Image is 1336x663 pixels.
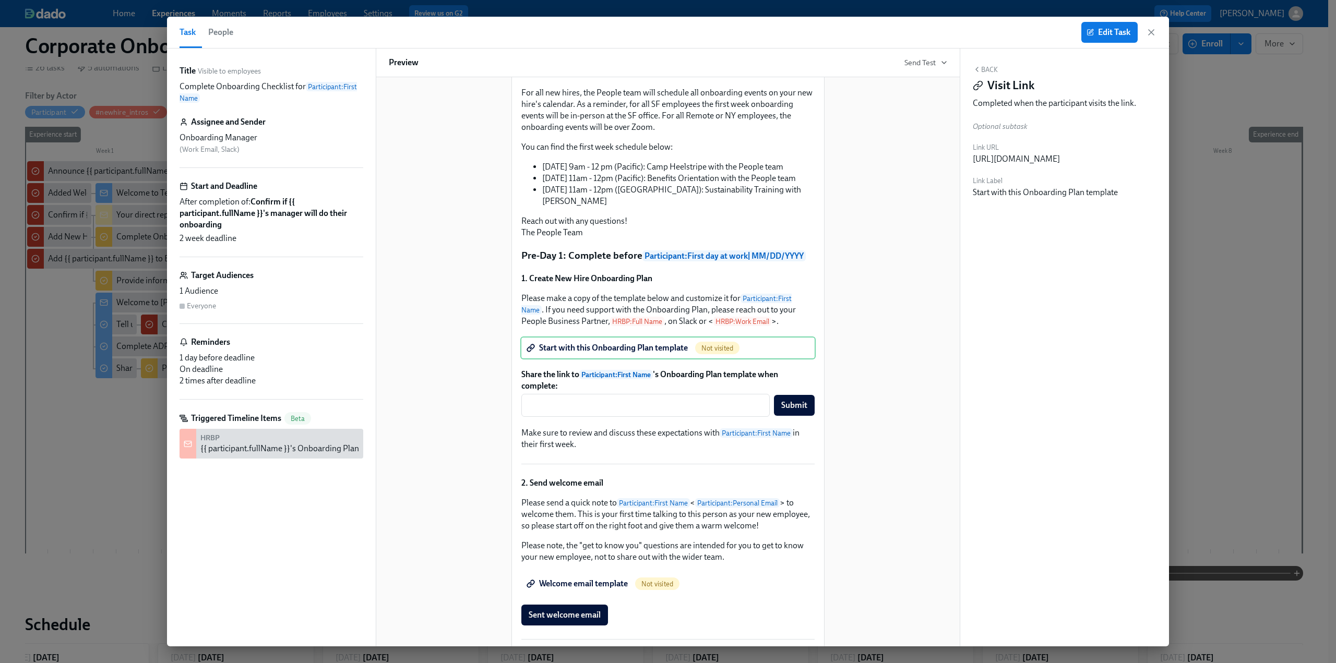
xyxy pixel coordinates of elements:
[973,98,1156,109] div: Completed when the participant visits the link.
[520,572,816,595] div: Welcome email templateNot visited
[180,25,196,40] span: Task
[520,426,816,451] div: Make sure to review and discuss these expectations withParticipant:First Namein their first week.
[180,364,363,375] div: On deadline
[180,375,363,387] div: 2 times after deadline
[1081,22,1138,43] button: Edit Task
[520,1,816,239] div: We are excited to welcomeParticipant:Full Nameto [PERSON_NAME]'s onParticipant:First day at work|...
[180,352,363,364] div: 1 day before deadline
[191,116,266,128] h6: Assignee and Sender
[191,270,254,281] h6: Target Audiences
[520,604,816,626] div: Sent welcome email
[187,301,216,311] div: Everyone
[284,415,311,423] span: Beta
[520,476,816,564] div: 2. Send welcome email Please send a quick note toParticipant:First Name<Participant:Personal Emai...
[191,413,281,424] h6: Triggered Timeline Items
[191,336,230,348] h6: Reminders
[1089,27,1130,38] span: Edit Task
[520,368,816,418] div: Share the link toParticipant:First Name's Onboarding Plan template when complete:Submit
[208,25,233,40] span: People
[198,66,261,76] span: Visible to employees
[180,429,363,459] div: HRBP{{ participant.fullName }}'s Onboarding Plan
[389,57,419,68] h6: Preview
[520,248,816,264] div: Pre-Day 1: Complete beforeParticipant:First day at work| MM/DD/YYYY
[200,433,220,442] strong: HRBP
[180,145,240,154] span: ( Work Email, Slack )
[180,285,363,297] div: 1 Audience
[180,196,363,231] span: After completion of:
[973,175,1118,187] label: Link Label
[180,81,363,104] p: Complete Onboarding Checklist for
[973,153,1060,165] div: [URL][DOMAIN_NAME]
[973,65,998,74] button: Back
[180,132,363,143] div: Onboarding Manager
[973,187,1118,198] div: Start with this Onboarding Plan template
[973,122,1028,131] i: Optional subtask
[520,336,816,359] div: Start with this Onboarding Plan templateNot visited
[904,57,947,68] button: Send Test
[200,443,359,454] div: {{ participant.fullName }}'s Onboarding Plan
[520,272,816,328] div: 1. Create New Hire Onboarding Plan Please make a copy of the template below and customize it forP...
[180,65,196,77] label: Title
[973,142,1060,153] label: Link URL
[191,180,257,192] h6: Start and Deadline
[180,197,347,230] strong: Confirm if ​{​{ participant.fullName }}'s manager will do their onboarding
[987,78,1034,93] h4: Visit Link
[180,233,236,244] span: 2 week deadline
